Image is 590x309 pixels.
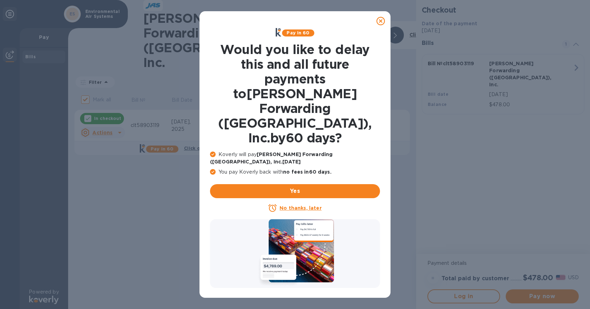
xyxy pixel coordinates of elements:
span: Yes [216,187,374,195]
u: No thanks, later [280,205,321,211]
p: Koverly will pay [210,151,380,166]
p: You pay Koverly back with [210,168,380,176]
b: no fees in 60 days . [283,169,331,175]
b: [PERSON_NAME] Forwarding ([GEOGRAPHIC_DATA]), Inc. [DATE] [210,152,333,164]
button: Yes [210,184,380,198]
b: Pay in 60 [287,30,309,35]
h1: Would you like to delay this and all future payments to [PERSON_NAME] Forwarding ([GEOGRAPHIC_DAT... [210,42,380,145]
